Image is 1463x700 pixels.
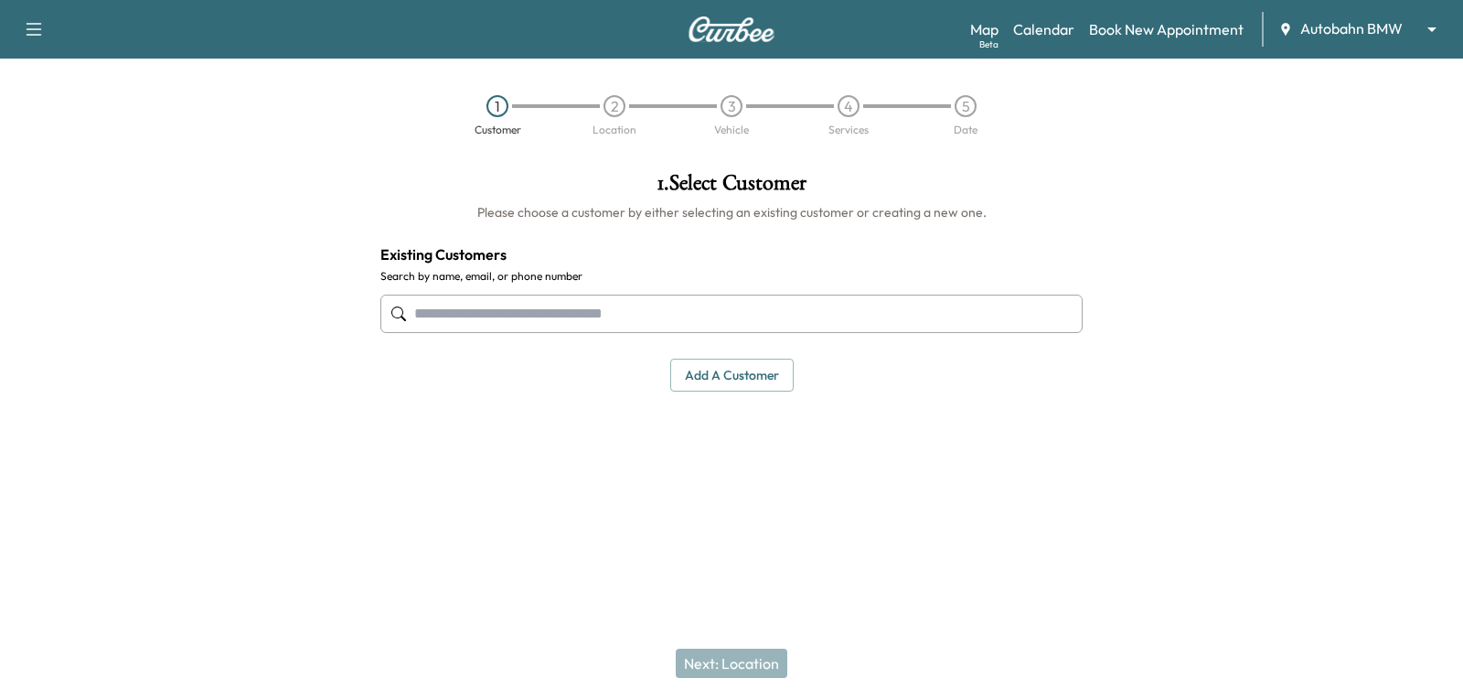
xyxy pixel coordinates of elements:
[970,18,998,40] a: MapBeta
[380,203,1083,221] h6: Please choose a customer by either selecting an existing customer or creating a new one.
[593,124,636,135] div: Location
[954,124,977,135] div: Date
[1089,18,1244,40] a: Book New Appointment
[380,269,1083,284] label: Search by name, email, or phone number
[1013,18,1074,40] a: Calendar
[603,95,625,117] div: 2
[486,95,508,117] div: 1
[714,124,749,135] div: Vehicle
[838,95,860,117] div: 4
[1300,18,1403,39] span: Autobahn BMW
[475,124,521,135] div: Customer
[979,38,998,51] div: Beta
[380,243,1083,265] h4: Existing Customers
[828,124,869,135] div: Services
[688,16,775,42] img: Curbee Logo
[721,95,742,117] div: 3
[955,95,977,117] div: 5
[380,172,1083,203] h1: 1 . Select Customer
[670,359,794,393] button: Add a customer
